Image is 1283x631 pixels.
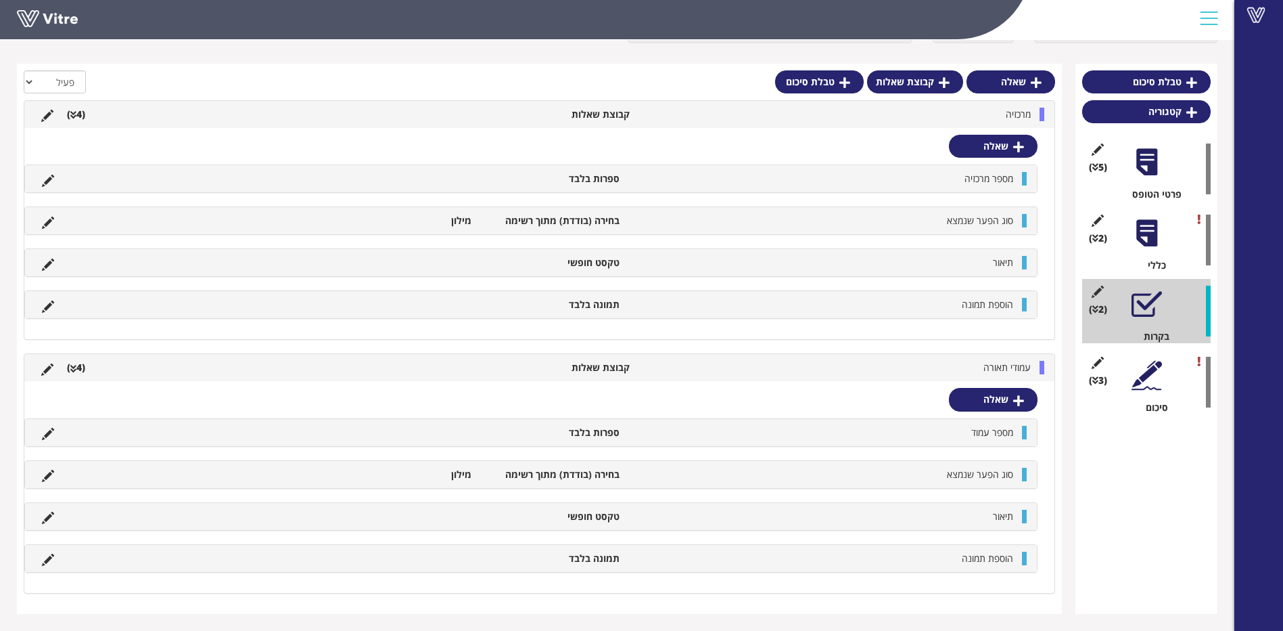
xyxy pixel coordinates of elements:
li: בחירה (בודדת) מתוך רשימה [478,468,626,481]
li: טקסט חופשי [478,256,626,269]
li: תמונה בלבד [478,552,626,565]
a: טבלת סיכום [1082,70,1211,93]
li: קבוצת שאלות [486,361,636,374]
span: תיאור [993,510,1013,523]
span: עמודי תאורה [983,361,1031,374]
span: מספר עמוד [971,426,1013,439]
span: מספר מרכזיה [964,172,1013,185]
span: סוג הפער שנמצא [947,468,1013,481]
span: (3 ) [1089,374,1107,387]
span: (2 ) [1089,303,1107,316]
div: סיכום [1092,401,1211,414]
a: שאלה [949,388,1037,411]
li: (4 ) [60,108,92,121]
li: ספרות בלבד [478,172,626,186]
li: (4 ) [60,361,92,374]
li: מילון [331,214,478,227]
div: פרטי הטופס [1092,188,1211,201]
span: הוספת תמונה [962,298,1013,311]
span: מרכזיה [1006,108,1031,121]
li: ספרות בלבד [478,426,626,439]
a: קטגוריה [1082,100,1211,123]
a: שאלה [966,70,1055,93]
li: תמונה בלבד [478,298,626,311]
span: סוג הפער שנמצא [947,214,1013,227]
li: טקסט חופשי [478,510,626,523]
span: (5 ) [1089,160,1107,174]
div: בקרות [1092,330,1211,343]
a: טבלת סיכום [775,70,864,93]
span: (2 ) [1089,232,1107,245]
div: כללי [1092,259,1211,272]
span: תיאור [993,256,1013,269]
li: מילון [331,468,478,481]
span: הוספת תמונה [962,552,1013,565]
a: קבוצת שאלות [867,70,963,93]
a: שאלה [949,135,1037,158]
li: בחירה (בודדת) מתוך רשימה [478,214,626,227]
li: קבוצת שאלות [486,108,636,121]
